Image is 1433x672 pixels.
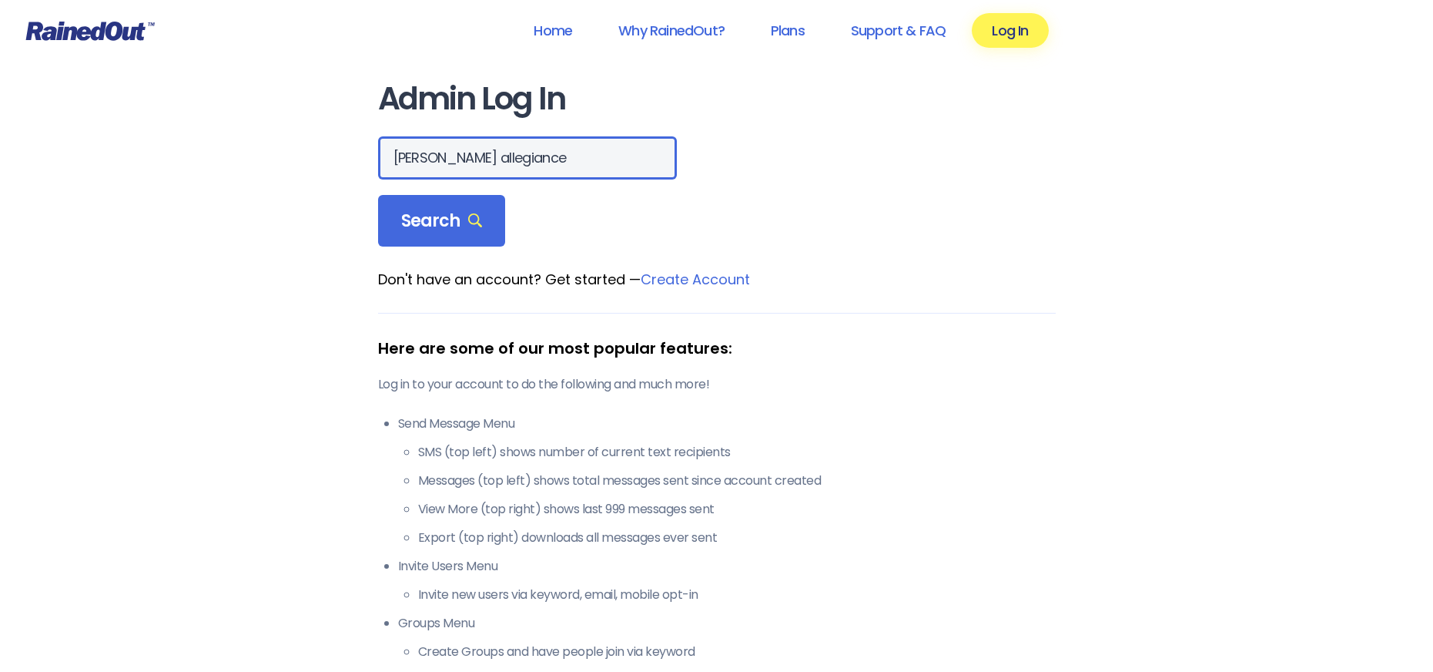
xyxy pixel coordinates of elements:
a: Log In [972,13,1048,48]
li: Export (top right) downloads all messages ever sent [418,529,1056,547]
li: Invite Users Menu [398,557,1056,604]
li: Messages (top left) shows total messages sent since account created [418,472,1056,490]
li: Invite new users via keyword, email, mobile opt-in [418,586,1056,604]
h1: Admin Log In [378,82,1056,116]
a: Why RainedOut? [598,13,745,48]
p: Log in to your account to do the following and much more! [378,375,1056,394]
a: Plans [751,13,825,48]
a: Home [514,13,592,48]
li: Groups Menu [398,614,1056,661]
div: Search [378,195,506,247]
a: Support & FAQ [831,13,966,48]
li: Send Message Menu [398,415,1056,547]
li: Create Groups and have people join via keyword [418,643,1056,661]
li: View More (top right) shows last 999 messages sent [418,500,1056,519]
span: Search [401,210,483,232]
div: Here are some of our most popular features: [378,337,1056,360]
a: Create Account [641,270,750,289]
li: SMS (top left) shows number of current text recipients [418,443,1056,462]
input: Search Orgs… [378,136,677,180]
